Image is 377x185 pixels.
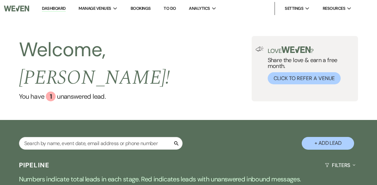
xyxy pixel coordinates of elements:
img: loud-speaker-illustration.svg [256,46,264,52]
img: Weven Logo [4,2,29,15]
button: + Add Lead [302,137,354,150]
div: Share the love & earn a free month. [264,46,354,84]
p: Love ? [268,46,354,54]
span: Resources [323,5,345,12]
h3: Pipeline [19,160,50,170]
img: weven-logo-green.svg [281,46,311,53]
div: 1 [46,92,56,101]
span: Manage Venues [79,5,111,12]
a: You have 1 unanswered lead. [19,92,252,101]
input: Search by name, event date, email address or phone number [19,137,183,150]
span: Analytics [189,5,210,12]
a: Bookings [131,6,151,11]
button: Filters [322,157,358,174]
span: [PERSON_NAME] ! [19,63,170,93]
button: Click to Refer a Venue [268,72,341,84]
a: To Do [164,6,176,11]
span: Settings [285,5,303,12]
h2: Welcome, [19,36,252,92]
a: Dashboard [42,6,65,12]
